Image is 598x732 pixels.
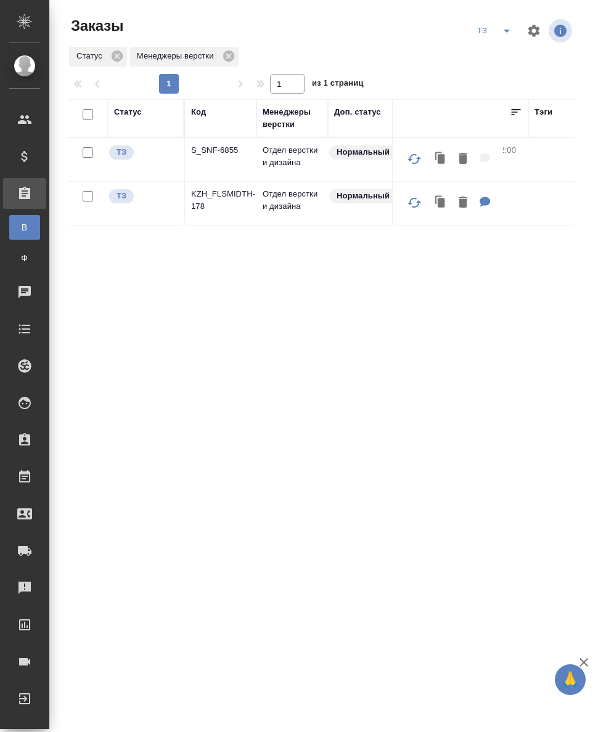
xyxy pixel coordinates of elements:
div: Менеджеры верстки [129,47,239,67]
div: Менеджеры верстки [263,106,322,131]
button: Клонировать [429,190,453,216]
span: В [15,221,34,234]
p: ТЗ [117,146,126,158]
button: 🙏 [555,664,586,695]
div: Тэги [535,106,552,118]
div: Статус [114,106,142,118]
a: Ф [9,246,40,270]
p: ТЗ [117,190,126,202]
button: Удалить [453,147,473,172]
p: Статус [76,50,107,62]
div: split button [470,21,519,41]
p: 12:00 [496,145,516,155]
div: Выставляет КМ при отправке заказа на расчет верстке (для тикета) или для уточнения сроков на прои... [108,188,178,205]
p: Нормальный [337,190,390,202]
div: Статус по умолчанию для стандартных заказов [328,188,399,205]
a: В [9,215,40,240]
p: Отдел верстки и дизайна [263,144,322,169]
button: Обновить [399,188,429,218]
div: Статус [69,47,127,67]
button: Удалить [453,190,473,216]
span: 🙏 [560,667,581,693]
p: Нормальный [337,146,390,158]
span: Заказы [68,16,123,36]
p: Отдел верстки и дизайна [263,188,322,213]
div: Выставляет КМ при отправке заказа на расчет верстке (для тикета) или для уточнения сроков на прои... [108,144,178,161]
p: KZH_FLSMIDTH-178 [191,188,250,213]
button: Для ПМ: перевод анг-рус [473,190,497,216]
span: Посмотреть информацию [549,19,575,43]
button: Обновить [399,144,429,174]
span: из 1 страниц [312,76,364,94]
div: Доп. статус [334,106,381,118]
div: Статус по умолчанию для стандартных заказов [328,144,399,161]
p: S_SNF-6855 [191,144,250,157]
span: Ф [15,252,34,264]
p: Менеджеры верстки [137,50,218,62]
span: Настроить таблицу [519,16,549,46]
div: Код [191,106,206,118]
button: Клонировать [429,147,453,172]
